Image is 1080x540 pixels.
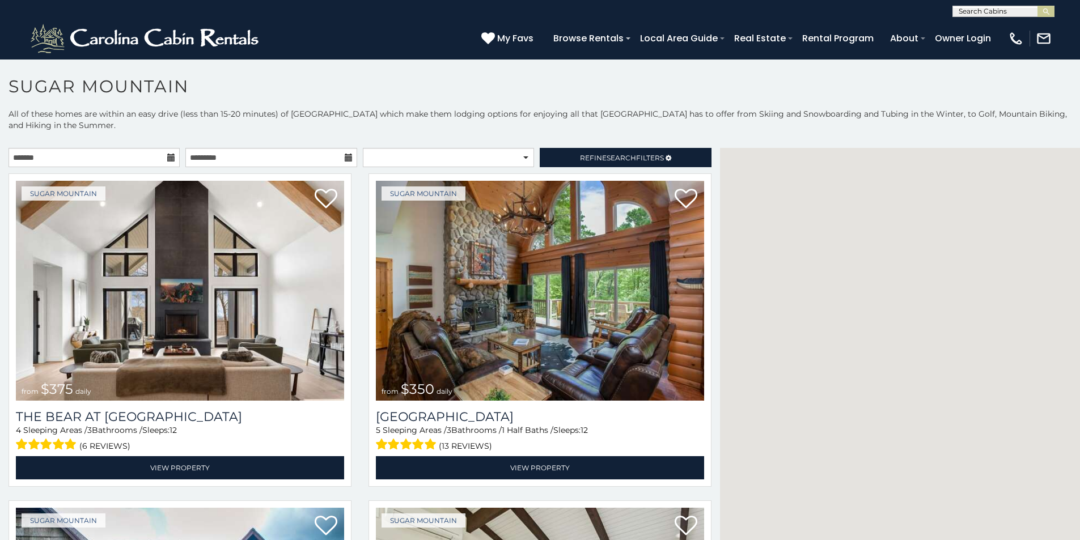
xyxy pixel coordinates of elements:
a: Local Area Guide [634,28,723,48]
span: My Favs [497,31,533,45]
a: Add to favorites [315,188,337,211]
span: 12 [170,425,177,435]
a: View Property [16,456,344,479]
a: Add to favorites [675,515,697,538]
img: White-1-2.png [28,22,264,56]
a: The Bear At [GEOGRAPHIC_DATA] [16,409,344,424]
img: The Bear At Sugar Mountain [16,181,344,401]
a: Add to favorites [315,515,337,538]
a: Sugar Mountain [382,186,465,201]
a: Sugar Mountain [22,513,105,528]
a: Owner Login [929,28,997,48]
a: Sugar Mountain [382,513,465,528]
a: Rental Program [797,28,879,48]
a: About [884,28,924,48]
img: mail-regular-white.png [1036,31,1052,46]
a: Grouse Moor Lodge from $350 daily [376,181,704,401]
span: daily [437,387,452,396]
h3: Grouse Moor Lodge [376,409,704,424]
div: Sleeping Areas / Bathrooms / Sleeps: [16,424,344,453]
span: 1 Half Baths / [502,425,553,435]
a: Add to favorites [675,188,697,211]
span: from [382,387,399,396]
img: phone-regular-white.png [1008,31,1024,46]
img: Grouse Moor Lodge [376,181,704,401]
h3: The Bear At Sugar Mountain [16,409,344,424]
a: The Bear At Sugar Mountain from $375 daily [16,181,344,401]
div: Sleeping Areas / Bathrooms / Sleeps: [376,424,704,453]
span: $375 [41,381,73,397]
span: (13 reviews) [439,439,492,453]
span: 3 [87,425,92,435]
span: Search [607,154,636,162]
a: Sugar Mountain [22,186,105,201]
a: RefineSearchFilters [540,148,711,167]
a: Real Estate [729,28,791,48]
span: 5 [376,425,380,435]
span: $350 [401,381,434,397]
span: daily [75,387,91,396]
span: from [22,387,39,396]
a: Browse Rentals [548,28,629,48]
a: View Property [376,456,704,479]
a: [GEOGRAPHIC_DATA] [376,409,704,424]
span: 12 [581,425,588,435]
span: 3 [447,425,451,435]
span: (6 reviews) [79,439,130,453]
span: Refine Filters [580,154,664,162]
span: 4 [16,425,21,435]
a: My Favs [481,31,536,46]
